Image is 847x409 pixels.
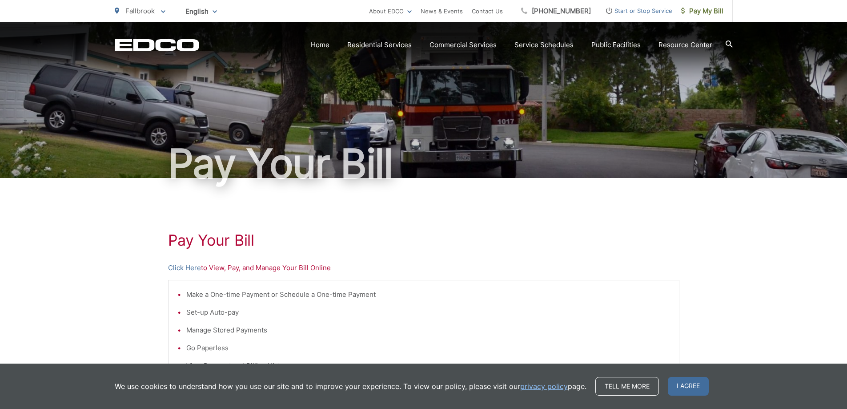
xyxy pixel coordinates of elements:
[168,231,679,249] h1: Pay Your Bill
[681,6,723,16] span: Pay My Bill
[115,381,586,392] p: We use cookies to understand how you use our site and to improve your experience. To view our pol...
[369,6,412,16] a: About EDCO
[186,307,670,318] li: Set-up Auto-pay
[168,263,679,273] p: to View, Pay, and Manage Your Bill Online
[421,6,463,16] a: News & Events
[595,377,659,396] a: Tell me more
[186,343,670,353] li: Go Paperless
[347,40,412,50] a: Residential Services
[514,40,574,50] a: Service Schedules
[186,289,670,300] li: Make a One-time Payment or Schedule a One-time Payment
[115,39,199,51] a: EDCD logo. Return to the homepage.
[472,6,503,16] a: Contact Us
[311,40,329,50] a: Home
[430,40,497,50] a: Commercial Services
[658,40,712,50] a: Resource Center
[168,263,201,273] a: Click Here
[186,325,670,336] li: Manage Stored Payments
[186,360,670,371] li: View Payment and Billing History
[115,142,733,186] h1: Pay Your Bill
[591,40,641,50] a: Public Facilities
[179,4,224,19] span: English
[668,377,709,396] span: I agree
[520,381,568,392] a: privacy policy
[125,7,155,15] span: Fallbrook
